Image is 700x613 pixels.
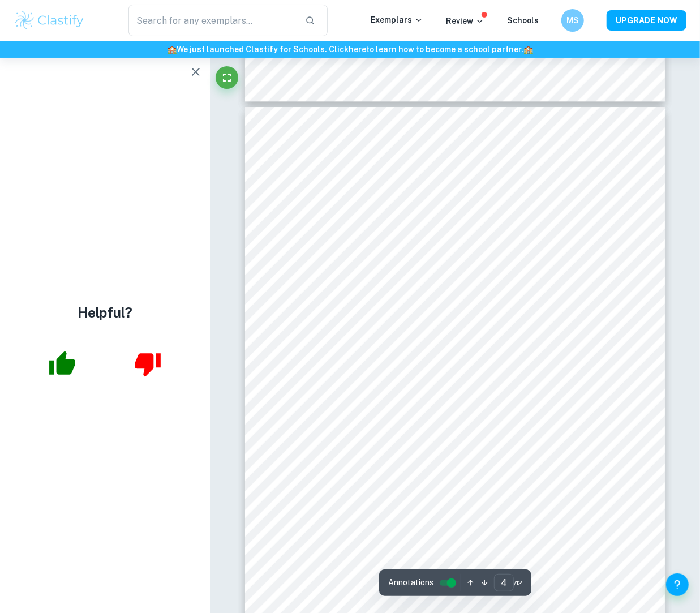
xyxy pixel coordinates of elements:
[371,14,423,26] p: Exemplars
[349,45,366,54] a: here
[566,14,579,27] h6: MS
[607,10,686,31] button: UPGRADE NOW
[446,15,484,27] p: Review
[128,5,297,36] input: Search for any exemplars...
[514,578,522,588] span: / 12
[561,9,584,32] button: MS
[216,66,238,89] button: Fullscreen
[523,45,533,54] span: 🏫
[78,302,133,323] h4: Helpful?
[167,45,177,54] span: 🏫
[666,573,689,596] button: Help and Feedback
[14,9,85,32] img: Clastify logo
[507,16,539,25] a: Schools
[388,577,433,589] span: Annotations
[2,43,698,55] h6: We just launched Clastify for Schools. Click to learn how to become a school partner.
